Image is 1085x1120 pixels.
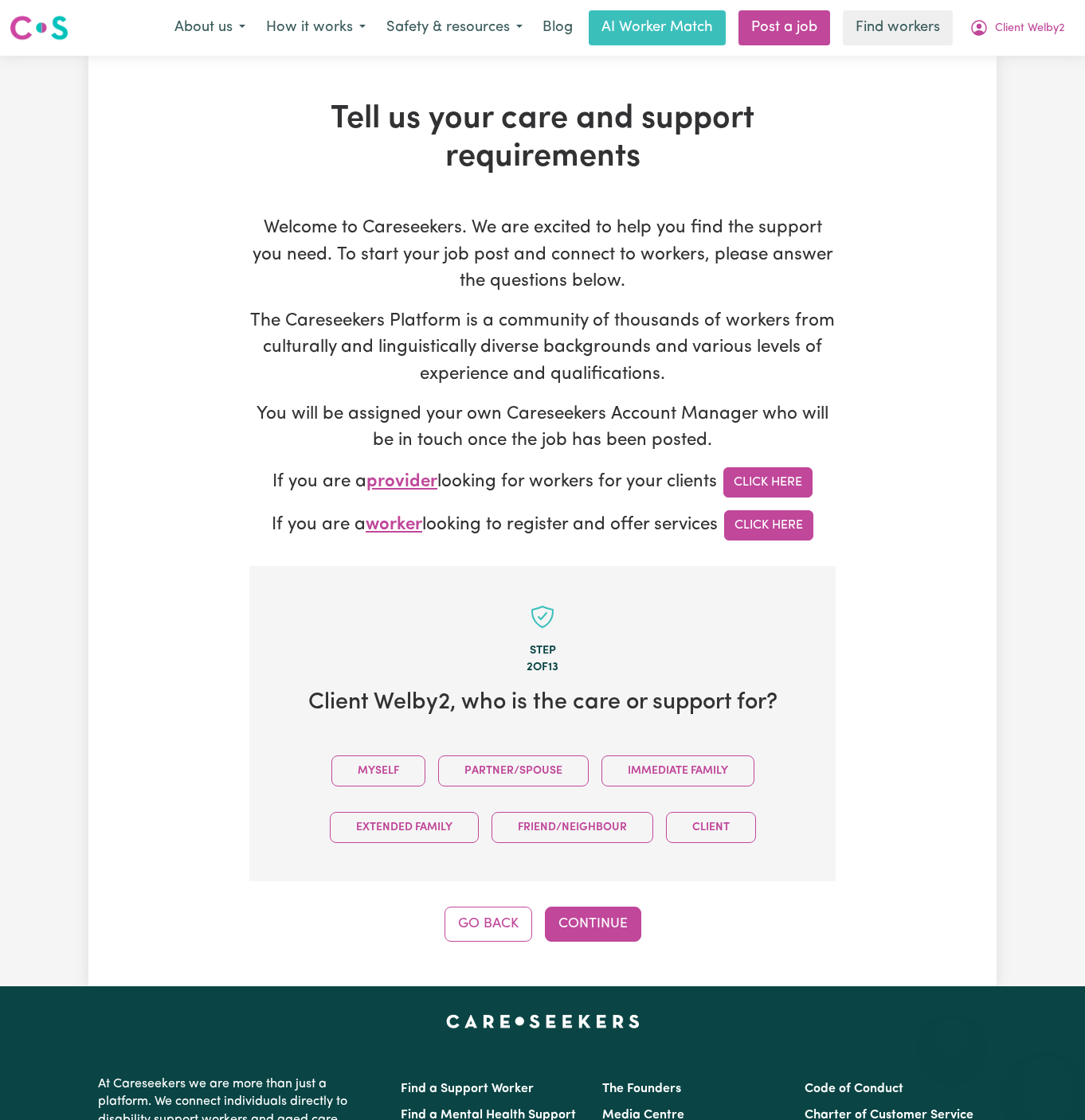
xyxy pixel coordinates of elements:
div: 2 of 13 [275,659,810,677]
button: About us [164,11,256,45]
a: Careseekers logo [10,10,69,46]
p: You will be assigned your own Careseekers Account Manager who will be in touch once the job has b... [249,401,836,455]
button: Client [666,812,756,843]
h2: Client Welby2 , who is the care or support for? [275,689,810,717]
h1: Tell us your care and support requirements [249,100,836,177]
p: If you are a looking for workers for your clients [249,467,836,498]
a: Post a job [738,10,830,45]
p: The Careseekers Platform is a community of thousands of workers from culturally and linguisticall... [249,308,836,388]
button: Safety & resources [376,11,533,45]
a: Find workers [843,10,953,45]
button: Friend/Neighbour [492,812,653,843]
iframe: Button to launch messaging window [1021,1056,1072,1107]
a: AI Worker Match [589,10,726,45]
button: Continue [545,907,641,942]
a: Code of Conduct [805,1083,903,1095]
a: Blog [533,10,582,45]
iframe: Close message [936,1018,968,1050]
button: Extended Family [330,812,479,843]
a: Careseekers home page [446,1015,640,1028]
button: Myself [331,755,425,786]
a: Click Here [724,510,813,540]
img: Careseekers logo [10,14,69,42]
p: Welcome to Careseekers. We are excited to help you find the support you need. To start your job p... [249,215,836,295]
p: If you are a looking to register and offer services [249,510,836,540]
button: Immediate Family [601,755,754,786]
a: The Founders [602,1083,681,1095]
button: How it works [256,11,376,45]
button: My Account [959,11,1075,45]
a: Click Here [723,467,813,498]
div: Step [275,642,810,660]
a: Find a Support Worker [401,1083,534,1095]
span: provider [366,473,437,491]
button: Go Back [445,907,532,942]
span: Client Welby2 [995,20,1065,37]
button: Partner/Spouse [438,755,589,786]
span: worker [366,516,422,534]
